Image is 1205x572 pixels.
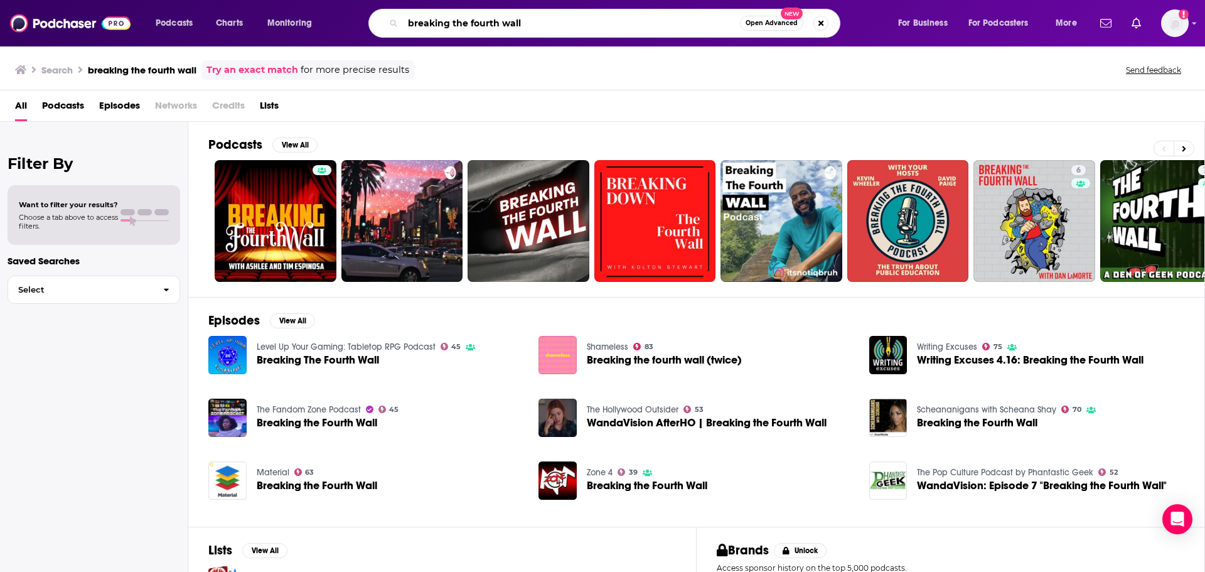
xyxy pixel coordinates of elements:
[1122,65,1185,75] button: Send feedback
[208,542,232,558] h2: Lists
[740,16,803,31] button: Open AdvancedNew
[155,95,197,121] span: Networks
[1127,13,1146,34] a: Show notifications dropdown
[587,480,707,491] a: Breaking the Fourth Wall
[917,418,1037,428] a: Breaking the Fourth Wall
[8,276,180,304] button: Select
[587,342,628,352] a: Shameless
[10,11,131,35] img: Podchaser - Follow, Share and Rate Podcasts
[257,404,361,415] a: The Fandom Zone Podcast
[208,399,247,437] img: Breaking the Fourth Wall
[960,13,1047,33] button: open menu
[629,470,638,475] span: 39
[267,14,312,32] span: Monitoring
[99,95,140,121] span: Episodes
[898,14,948,32] span: For Business
[257,418,377,428] a: Breaking the Fourth Wall
[1076,165,1081,177] span: 6
[538,461,577,500] img: Breaking the Fourth Wall
[1161,9,1189,37] span: Logged in as mdekoning
[1047,13,1093,33] button: open menu
[208,313,260,328] h2: Episodes
[257,467,289,478] a: Material
[42,95,84,121] a: Podcasts
[587,355,742,365] span: Breaking the fourth wall (twice)
[15,95,27,121] a: All
[8,286,153,294] span: Select
[257,480,377,491] a: Breaking the Fourth Wall
[389,407,399,413] span: 45
[774,543,827,558] button: Unlock
[587,418,827,428] a: WandaVision AfterHO | Breaking the Fourth Wall
[156,14,193,32] span: Podcasts
[917,342,977,352] a: Writing Excuses
[272,138,318,153] button: View All
[208,13,250,33] a: Charts
[618,468,638,476] a: 39
[1061,406,1081,413] a: 70
[206,63,298,77] a: Try an exact match
[260,95,279,121] a: Lists
[403,13,740,33] input: Search podcasts, credits, & more...
[538,399,577,437] img: WandaVision AfterHO | Breaking the Fourth Wall
[378,406,399,413] a: 45
[259,13,328,33] button: open menu
[973,160,1095,282] a: 6
[257,355,379,365] span: Breaking The Fourth Wall
[869,461,908,500] a: WandaVision: Episode 7 "Breaking the Fourth Wall"
[208,137,262,153] h2: Podcasts
[380,9,852,38] div: Search podcasts, credits, & more...
[301,63,409,77] span: for more precise results
[208,336,247,374] img: Breaking The Fourth Wall
[1095,13,1117,34] a: Show notifications dropdown
[294,468,314,476] a: 63
[208,313,315,328] a: EpisodesView All
[8,255,180,267] p: Saved Searches
[917,355,1143,365] a: Writing Excuses 4.16: Breaking the Fourth Wall
[208,461,247,500] img: Breaking the Fourth Wall
[305,470,314,475] span: 63
[993,344,1002,350] span: 75
[982,343,1002,350] a: 75
[587,404,678,415] a: The Hollywood Outsider
[1071,165,1086,175] a: 6
[208,137,318,153] a: PodcastsView All
[889,13,963,33] button: open menu
[19,200,118,209] span: Want to filter your results?
[695,407,704,413] span: 53
[1056,14,1077,32] span: More
[1073,407,1081,413] span: 70
[1161,9,1189,37] button: Show profile menu
[869,336,908,374] img: Writing Excuses 4.16: Breaking the Fourth Wall
[683,406,704,413] a: 53
[917,480,1167,491] a: WandaVision: Episode 7 "Breaking the Fourth Wall"
[1110,470,1118,475] span: 52
[257,342,436,352] a: Level Up Your Gaming: Tabletop RPG Podcast
[645,344,653,350] span: 83
[1179,9,1189,19] svg: Add a profile image
[538,336,577,374] img: Breaking the fourth wall (twice)
[147,13,209,33] button: open menu
[869,399,908,437] img: Breaking the Fourth Wall
[451,344,461,350] span: 45
[1098,468,1118,476] a: 52
[88,64,196,76] h3: breaking the fourth wall
[41,64,73,76] h3: Search
[8,154,180,173] h2: Filter By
